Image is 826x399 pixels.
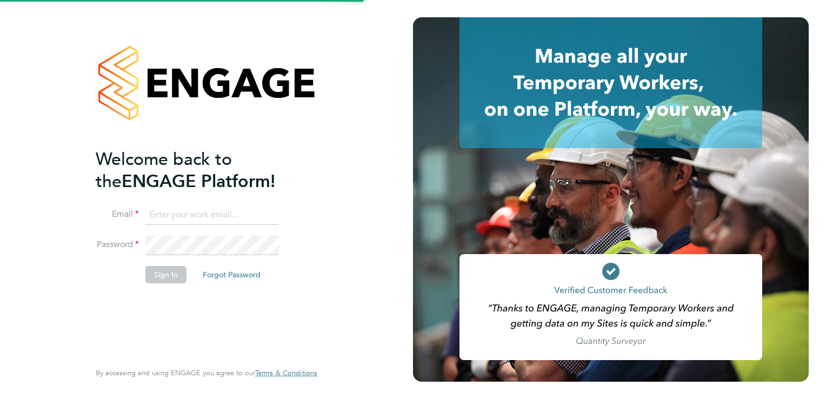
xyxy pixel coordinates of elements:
[145,205,279,225] input: Enter your work email...
[145,266,186,283] button: Sign In
[255,369,317,377] a: Terms & Conditions
[96,148,307,192] h2: ENGAGE Platform!
[96,368,317,377] span: By accessing and using ENGAGE you agree to our
[194,266,269,283] button: Forgot Password
[96,209,139,220] label: Email
[96,149,232,192] span: Welcome back to the
[96,239,139,250] label: Password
